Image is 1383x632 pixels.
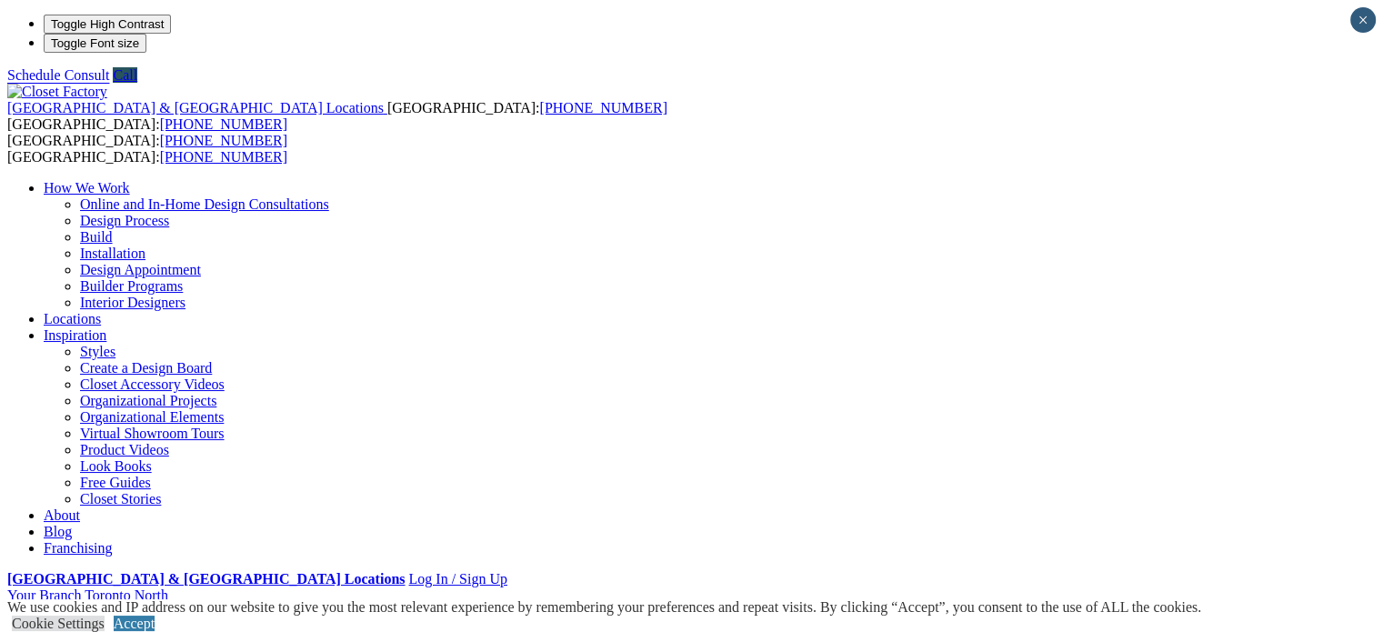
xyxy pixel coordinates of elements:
[80,360,212,376] a: Create a Design Board
[7,133,287,165] span: [GEOGRAPHIC_DATA]: [GEOGRAPHIC_DATA]:
[85,587,168,603] span: Toronto North
[80,458,152,474] a: Look Books
[7,571,405,587] a: [GEOGRAPHIC_DATA] & [GEOGRAPHIC_DATA] Locations
[80,229,113,245] a: Build
[44,34,146,53] button: Toggle Font size
[51,36,139,50] span: Toggle Font size
[80,196,329,212] a: Online and In-Home Design Consultations
[44,524,72,539] a: Blog
[80,295,185,310] a: Interior Designers
[7,599,1201,616] div: We use cookies and IP address on our website to give you the most relevant experience by remember...
[160,149,287,165] a: [PHONE_NUMBER]
[44,180,130,196] a: How We Work
[80,344,115,359] a: Styles
[44,15,171,34] button: Toggle High Contrast
[44,540,113,556] a: Franchising
[80,393,216,408] a: Organizational Projects
[80,426,225,441] a: Virtual Showroom Tours
[12,616,105,631] a: Cookie Settings
[113,67,137,83] a: Call
[80,213,169,228] a: Design Process
[7,100,667,132] span: [GEOGRAPHIC_DATA]: [GEOGRAPHIC_DATA]:
[80,376,225,392] a: Closet Accessory Videos
[51,17,164,31] span: Toggle High Contrast
[160,116,287,132] a: [PHONE_NUMBER]
[7,100,384,115] span: [GEOGRAPHIC_DATA] & [GEOGRAPHIC_DATA] Locations
[7,587,168,603] a: Your Branch Toronto North
[539,100,666,115] a: [PHONE_NUMBER]
[7,84,107,100] img: Closet Factory
[7,67,109,83] a: Schedule Consult
[80,262,201,277] a: Design Appointment
[44,507,80,523] a: About
[44,311,101,326] a: Locations
[80,409,224,425] a: Organizational Elements
[160,133,287,148] a: [PHONE_NUMBER]
[80,491,161,507] a: Closet Stories
[80,246,145,261] a: Installation
[7,100,387,115] a: [GEOGRAPHIC_DATA] & [GEOGRAPHIC_DATA] Locations
[114,616,155,631] a: Accept
[80,475,151,490] a: Free Guides
[1350,7,1376,33] button: Close
[80,442,169,457] a: Product Videos
[408,571,506,587] a: Log In / Sign Up
[44,327,106,343] a: Inspiration
[7,587,81,603] span: Your Branch
[80,278,183,294] a: Builder Programs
